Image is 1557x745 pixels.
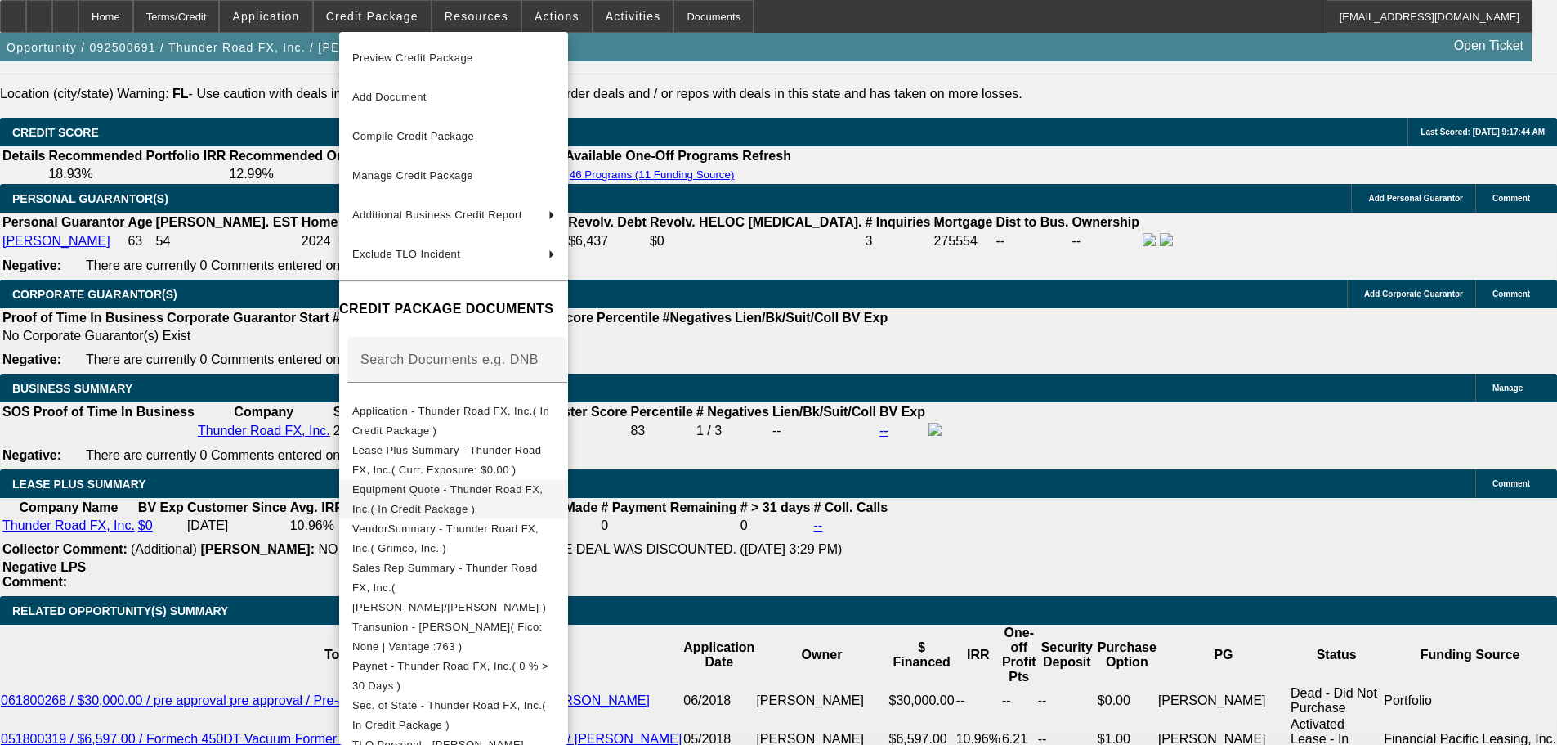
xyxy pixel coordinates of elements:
[352,699,546,731] span: Sec. of State - Thunder Road FX, Inc.( In Credit Package )
[352,248,460,260] span: Exclude TLO Incident
[352,169,473,182] span: Manage Credit Package
[339,402,568,441] button: Application - Thunder Road FX, Inc.( In Credit Package )
[339,559,568,617] button: Sales Rep Summary - Thunder Road FX, Inc.( Nubie, Daniel/O'Malley, Ryan )
[352,405,549,437] span: Application - Thunder Road FX, Inc.( In Credit Package )
[360,352,539,366] mat-label: Search Documents e.g. DNB
[339,696,568,735] button: Sec. of State - Thunder Road FX, Inc.( In Credit Package )
[352,483,543,515] span: Equipment Quote - Thunder Road FX, Inc.( In Credit Package )
[339,299,568,319] h4: CREDIT PACKAGE DOCUMENTS
[352,91,427,103] span: Add Document
[352,444,541,476] span: Lease Plus Summary - Thunder Road FX, Inc.( Curr. Exposure: $0.00 )
[339,441,568,480] button: Lease Plus Summary - Thunder Road FX, Inc.( Curr. Exposure: $0.00 )
[352,209,522,221] span: Additional Business Credit Report
[352,523,539,554] span: VendorSummary - Thunder Road FX, Inc.( Grimco, Inc. )
[339,519,568,559] button: VendorSummary - Thunder Road FX, Inc.( Grimco, Inc. )
[352,621,543,653] span: Transunion - [PERSON_NAME]( Fico: None | Vantage :763 )
[352,660,548,692] span: Paynet - Thunder Road FX, Inc.( 0 % > 30 Days )
[352,562,546,613] span: Sales Rep Summary - Thunder Road FX, Inc.( [PERSON_NAME]/[PERSON_NAME] )
[339,617,568,657] button: Transunion - Cambell, Frederick( Fico: None | Vantage :763 )
[339,657,568,696] button: Paynet - Thunder Road FX, Inc.( 0 % > 30 Days )
[352,52,473,64] span: Preview Credit Package
[339,480,568,519] button: Equipment Quote - Thunder Road FX, Inc.( In Credit Package )
[352,130,474,142] span: Compile Credit Package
